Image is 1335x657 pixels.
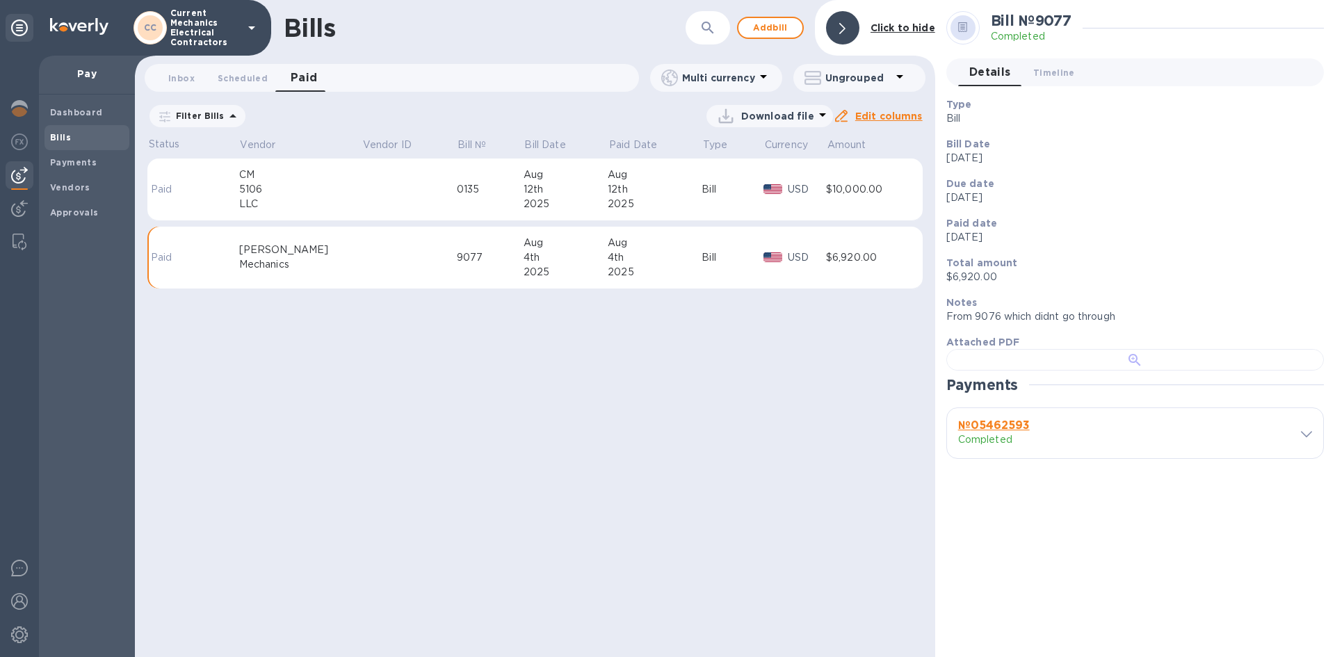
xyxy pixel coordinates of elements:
[149,137,193,152] p: Status
[524,197,608,211] div: 2025
[608,168,702,182] div: Aug
[871,22,935,33] b: Click to hide
[6,14,33,42] div: Unpin categories
[946,336,1020,348] b: Attached PDF
[168,71,195,86] span: Inbox
[524,250,608,265] div: 4th
[946,230,1313,245] p: [DATE]
[682,71,755,85] p: Multi currency
[50,67,124,81] p: Pay
[702,250,763,265] div: Bill
[737,17,804,39] button: Addbill
[457,182,524,197] div: 0135
[958,432,1117,447] p: Completed
[702,182,763,197] div: Bill
[946,257,1018,268] b: Total amount
[946,270,1313,284] p: $6,920.00
[151,182,190,197] p: Paid
[946,111,1313,126] p: Bill
[170,110,225,122] p: Filter Bills
[946,309,1313,324] p: From 9076 which didnt go through
[608,197,702,211] div: 2025
[608,236,702,250] div: Aug
[524,138,565,152] p: Bill Date
[170,8,240,47] p: Current Mechanics Electrical Contractors
[291,68,318,88] span: Paid
[608,250,702,265] div: 4th
[457,250,524,265] div: 9077
[946,376,1019,394] h2: Payments
[825,71,891,85] p: Ungrouped
[991,29,1071,44] p: Completed
[1033,65,1075,80] span: Timeline
[788,250,826,265] p: USD
[50,182,90,193] b: Vendors
[239,243,362,257] div: [PERSON_NAME]
[855,111,923,122] u: Edit columns
[946,218,997,229] b: Paid date
[458,138,486,152] p: Bill №
[363,138,412,152] p: Vendor ID
[50,132,71,143] b: Bills
[763,184,782,194] img: USD
[608,182,702,197] div: 12th
[826,182,907,197] div: $10,000.00
[363,138,430,152] span: Vendor ID
[239,182,362,197] div: 5106
[239,197,362,211] div: LLC
[524,182,608,197] div: 12th
[946,151,1313,165] p: [DATE]
[458,138,504,152] span: Bill №
[946,297,978,308] b: Notes
[946,99,972,110] b: Type
[703,138,728,152] p: Type
[991,12,1071,29] h2: Bill № 9077
[11,133,28,150] img: Foreign exchange
[741,109,814,123] p: Download file
[827,138,866,152] p: Amount
[946,138,990,149] b: Bill Date
[524,236,608,250] div: Aug
[788,182,826,197] p: USD
[609,138,657,152] p: Paid Date
[50,18,108,35] img: Logo
[218,71,268,86] span: Scheduled
[50,107,103,117] b: Dashboard
[524,138,583,152] span: Bill Date
[826,250,907,265] div: $6,920.00
[765,138,808,152] p: Currency
[524,265,608,279] div: 2025
[946,190,1313,205] p: [DATE]
[239,257,362,272] div: Mechanics
[284,13,335,42] h1: Bills
[750,19,791,36] span: Add bill
[958,419,1030,432] b: № 05462593
[50,157,97,168] b: Payments
[151,250,190,265] p: Paid
[240,138,293,152] span: Vendor
[50,207,99,218] b: Approvals
[608,265,702,279] div: 2025
[144,22,157,33] b: CC
[763,252,782,262] img: USD
[969,63,1011,82] span: Details
[946,178,994,189] b: Due date
[240,138,275,152] p: Vendor
[827,138,884,152] span: Amount
[703,138,746,152] span: Type
[609,138,675,152] span: Paid Date
[239,168,362,182] div: CM
[524,168,608,182] div: Aug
